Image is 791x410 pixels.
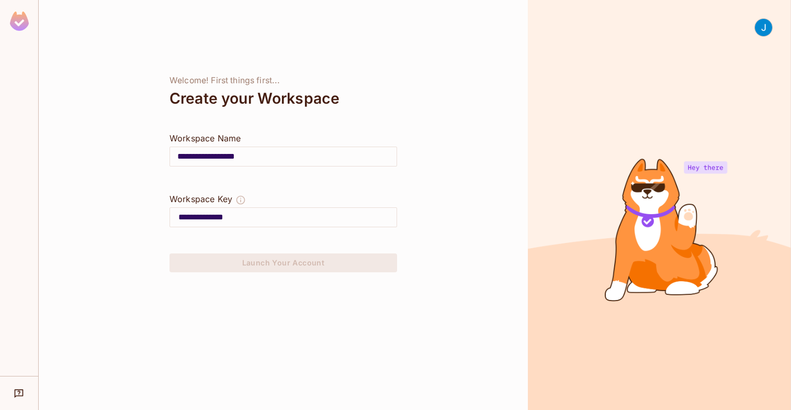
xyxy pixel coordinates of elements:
[169,86,397,111] div: Create your Workspace
[169,75,397,86] div: Welcome! First things first...
[755,19,772,36] img: Jahnavi Marouthu
[169,253,397,272] button: Launch Your Account
[169,193,232,205] div: Workspace Key
[169,132,397,145] div: Workspace Name
[235,193,246,207] button: The Workspace Key is unique, and serves as the identifier of your workspace.
[10,12,29,31] img: SReyMgAAAABJRU5ErkJggg==
[7,383,31,404] div: Help & Updates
